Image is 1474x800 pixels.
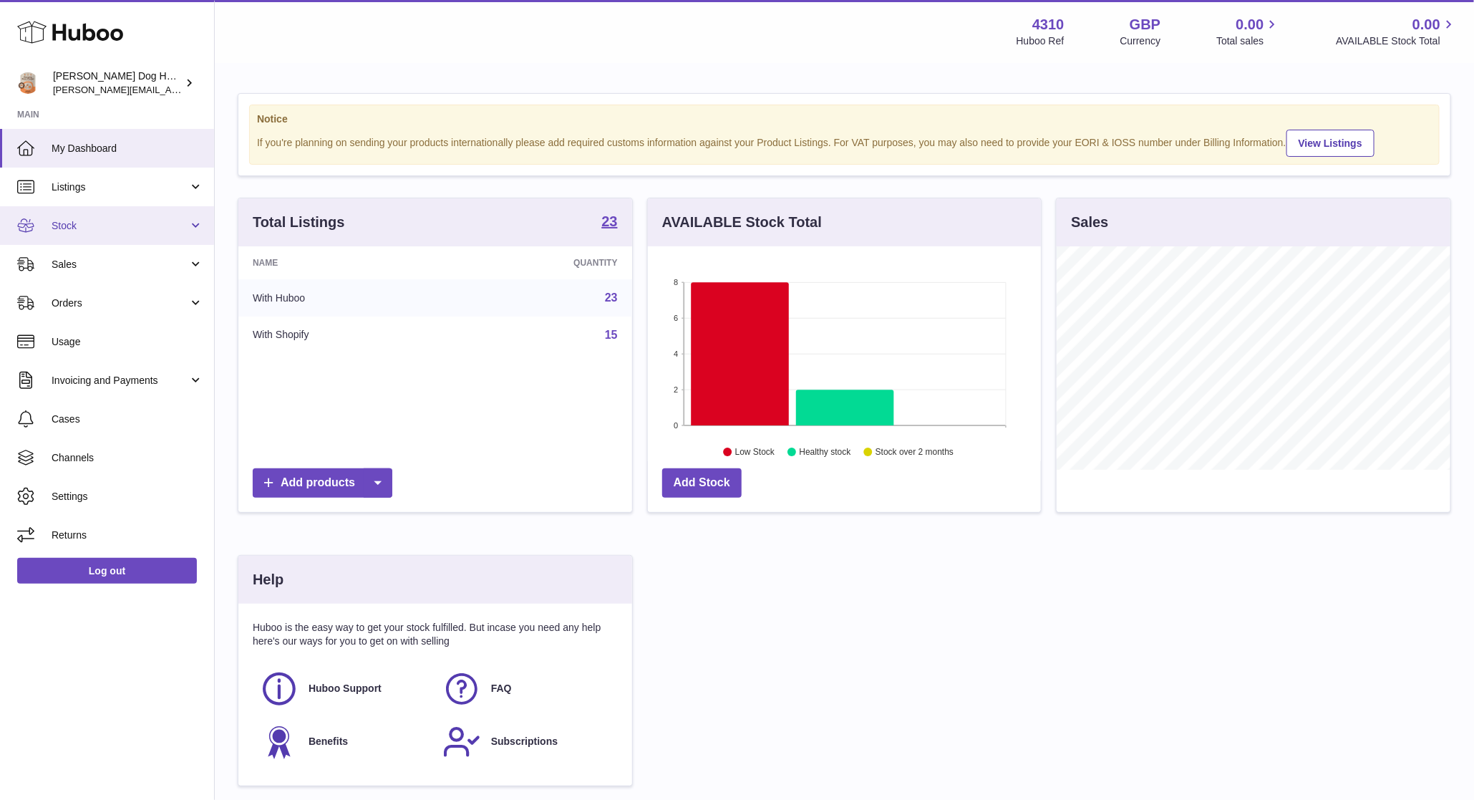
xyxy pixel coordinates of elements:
span: Usage [52,335,203,349]
span: Stock [52,219,188,233]
span: Cases [52,413,203,426]
strong: GBP [1130,15,1160,34]
text: 4 [674,350,678,358]
td: With Huboo [238,279,450,317]
text: 6 [674,314,678,322]
span: FAQ [491,682,512,695]
span: Returns [52,529,203,542]
a: Huboo Support [260,670,428,708]
h3: Help [253,570,283,589]
text: Healthy stock [799,448,851,458]
span: Invoicing and Payments [52,374,188,387]
a: FAQ [442,670,611,708]
span: Orders [52,297,188,310]
th: Name [238,246,450,279]
a: 15 [605,329,618,341]
strong: 23 [601,214,617,228]
a: 23 [605,291,618,304]
span: Huboo Support [309,682,382,695]
p: Huboo is the easy way to get your stock fulfilled. But incase you need any help here's our ways f... [253,621,618,648]
span: [PERSON_NAME][EMAIL_ADDRESS][DOMAIN_NAME] [53,84,287,95]
div: Currency [1120,34,1161,48]
a: 23 [601,214,617,231]
a: Benefits [260,723,428,761]
span: Subscriptions [491,735,558,748]
span: Channels [52,451,203,465]
text: Low Stock [735,448,775,458]
a: Log out [17,558,197,584]
h3: AVAILABLE Stock Total [662,213,822,232]
img: toby@hackneydoghouse.com [17,72,39,94]
a: Add products [253,468,392,498]
text: 8 [674,278,678,286]
span: Total sales [1216,34,1280,48]
span: AVAILABLE Stock Total [1336,34,1457,48]
h3: Total Listings [253,213,345,232]
div: [PERSON_NAME] Dog House [53,69,182,97]
span: Sales [52,258,188,271]
div: Huboo Ref [1017,34,1065,48]
span: 0.00 [1236,15,1264,34]
td: With Shopify [238,317,450,354]
span: My Dashboard [52,142,203,155]
h3: Sales [1071,213,1108,232]
a: 0.00 AVAILABLE Stock Total [1336,15,1457,48]
span: Settings [52,490,203,503]
th: Quantity [450,246,631,279]
a: View Listings [1286,130,1374,157]
span: Listings [52,180,188,194]
text: 2 [674,385,678,394]
a: 0.00 Total sales [1216,15,1280,48]
div: If you're planning on sending your products internationally please add required customs informati... [257,127,1432,157]
strong: 4310 [1032,15,1065,34]
text: 0 [674,421,678,430]
text: Stock over 2 months [876,448,954,458]
span: 0.00 [1412,15,1440,34]
a: Subscriptions [442,723,611,761]
strong: Notice [257,112,1432,126]
a: Add Stock [662,468,742,498]
span: Benefits [309,735,348,748]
